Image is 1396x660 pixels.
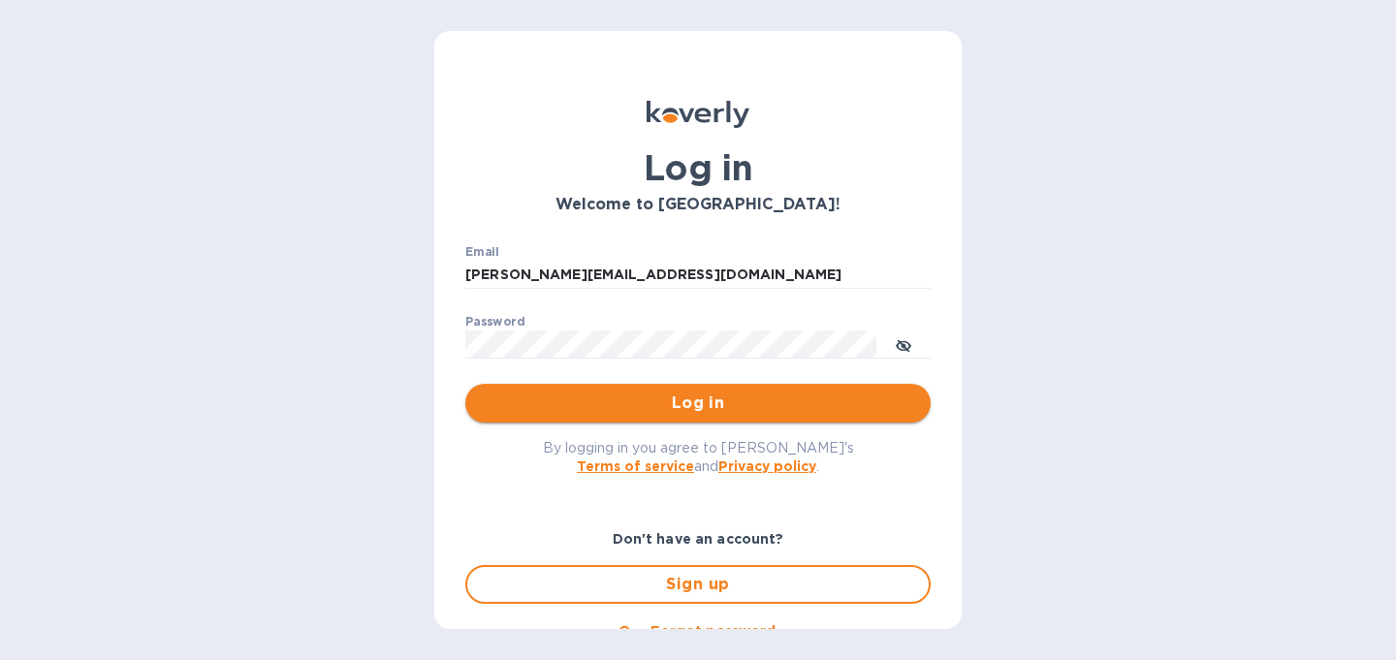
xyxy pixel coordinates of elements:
[465,196,931,214] h3: Welcome to [GEOGRAPHIC_DATA]!
[577,458,694,474] a: Terms of service
[465,384,931,423] button: Log in
[884,325,923,363] button: toggle password visibility
[465,565,931,604] button: Sign up
[465,147,931,188] h1: Log in
[718,458,816,474] a: Privacy policy
[481,392,915,415] span: Log in
[543,440,854,474] span: By logging in you agree to [PERSON_NAME]'s and .
[650,623,776,639] u: Forgot password
[483,573,913,596] span: Sign up
[465,246,499,258] label: Email
[647,101,749,128] img: Koverly
[613,531,784,547] b: Don't have an account?
[465,316,524,328] label: Password
[465,261,931,290] input: Enter email address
